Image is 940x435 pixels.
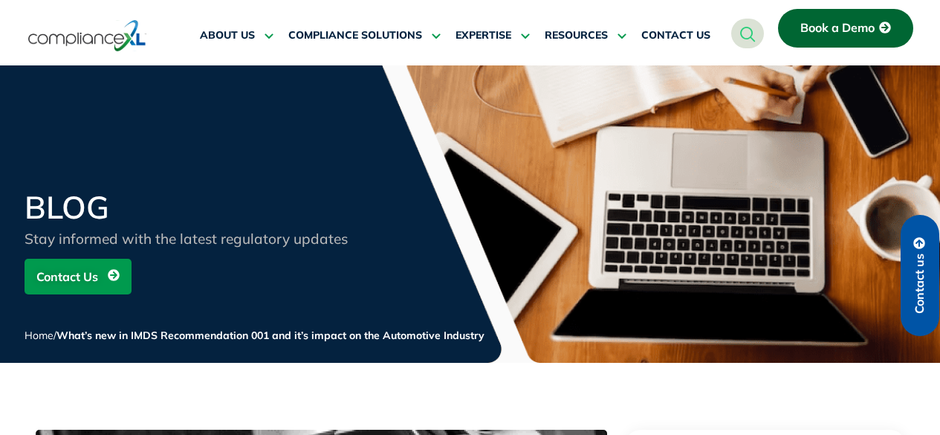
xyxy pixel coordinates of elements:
a: Book a Demo [778,9,913,48]
span: COMPLIANCE SOLUTIONS [288,29,422,42]
a: navsearch-button [731,19,764,48]
span: Contact us [913,254,927,314]
a: Contact Us [25,259,132,294]
img: logo-one.svg [28,19,146,53]
a: Home [25,329,54,342]
span: Book a Demo [800,22,875,35]
span: EXPERTISE [456,29,511,42]
a: COMPLIANCE SOLUTIONS [288,18,441,54]
a: ABOUT US [200,18,273,54]
span: CONTACT US [641,29,710,42]
a: Contact us [901,215,939,336]
h2: BLOG [25,192,381,223]
a: RESOURCES [545,18,626,54]
a: EXPERTISE [456,18,530,54]
a: CONTACT US [641,18,710,54]
span: ABOUT US [200,29,255,42]
span: Contact Us [36,262,98,291]
span: RESOURCES [545,29,608,42]
span: What’s new in IMDS Recommendation 001 and it’s impact on the Automotive Industry [56,329,484,342]
span: Stay informed with the latest regulatory updates [25,230,348,248]
span: / [25,329,484,342]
